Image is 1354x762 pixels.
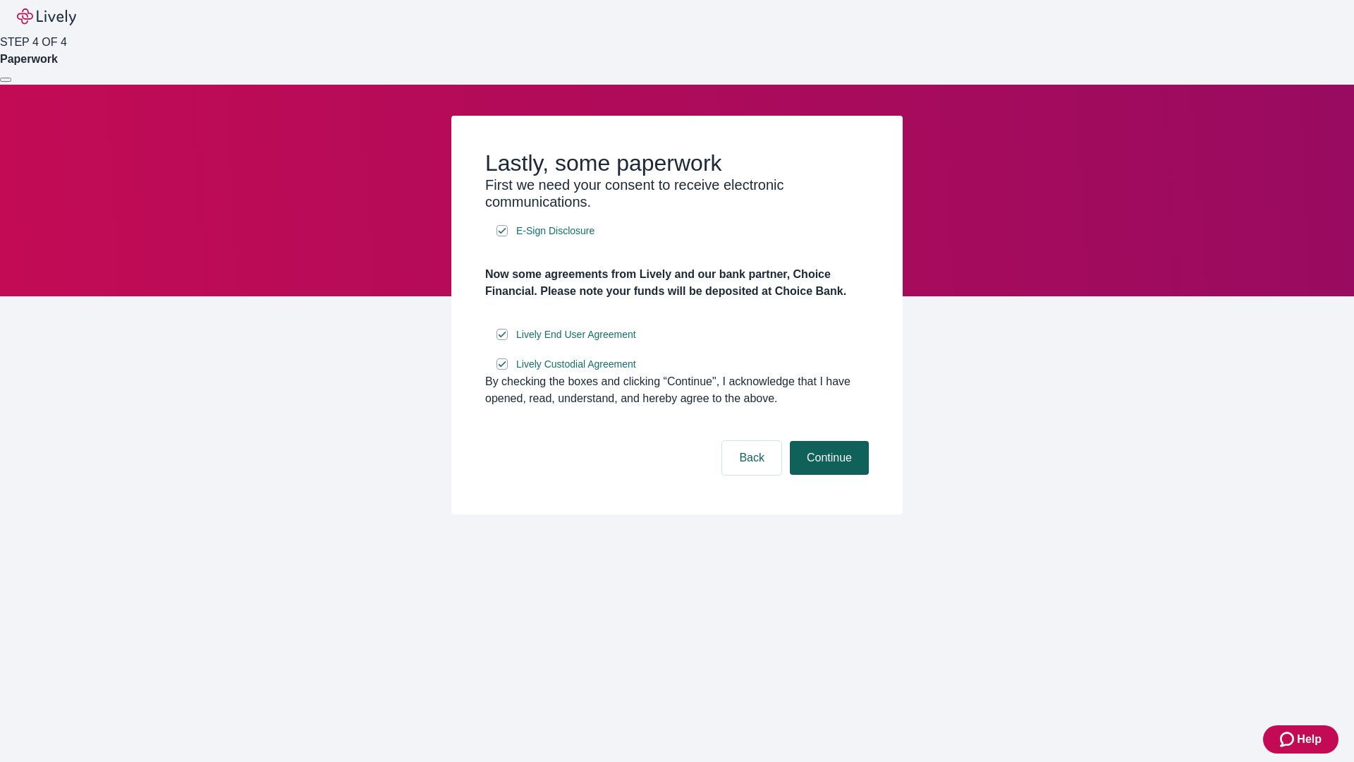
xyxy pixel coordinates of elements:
span: Lively Custodial Agreement [516,357,636,372]
button: Zendesk support iconHelp [1263,725,1338,754]
span: E-Sign Disclosure [516,224,594,238]
button: Back [722,441,781,475]
a: e-sign disclosure document [513,326,639,344]
svg: Zendesk support icon [1280,731,1297,748]
h3: First we need your consent to receive electronic communications. [485,176,869,210]
h4: Now some agreements from Lively and our bank partner, Choice Financial. Please note your funds wi... [485,266,869,300]
a: e-sign disclosure document [513,222,597,240]
span: Help [1297,731,1322,748]
div: By checking the boxes and clicking “Continue", I acknowledge that I have opened, read, understand... [485,373,869,407]
h2: Lastly, some paperwork [485,150,869,176]
button: Continue [790,441,869,475]
a: e-sign disclosure document [513,356,639,373]
span: Lively End User Agreement [516,327,636,342]
img: Lively [17,8,76,25]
